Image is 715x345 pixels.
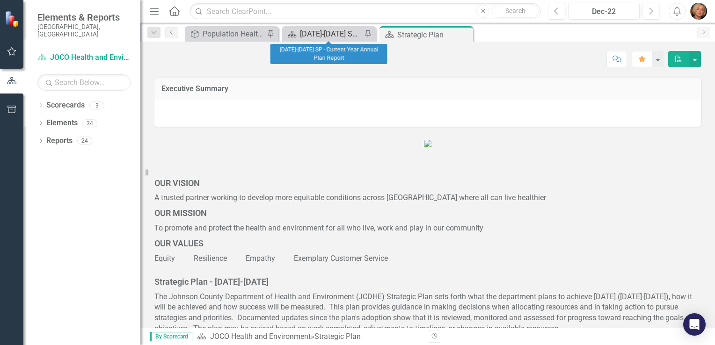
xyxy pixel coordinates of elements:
input: Search ClearPoint... [190,3,541,20]
strong: Strategic Plan - [DATE]-[DATE] [154,277,269,287]
span: By Scorecard [150,332,192,341]
strong: OUR MISSION [154,208,207,218]
button: Dec-22 [568,3,640,20]
small: [GEOGRAPHIC_DATA], [GEOGRAPHIC_DATA] [37,23,131,38]
h3: Executive Summary [161,85,694,93]
div: [DATE]-[DATE] SP - Current Year Annual Plan Report [300,28,362,40]
strong: OUR VISION [154,178,200,188]
a: JOCO Health and Environment [37,52,131,63]
div: [DATE]-[DATE] SP - Current Year Annual Plan Report [270,44,387,64]
a: Elements [46,118,78,129]
p: The Johnson County Department of Health and Environment (JCDHE) Strategic Plan sets forth what th... [154,290,701,336]
a: Reports [46,136,73,146]
div: Strategic Plan [314,332,361,341]
div: Dec-22 [571,6,636,17]
span: OUR VALUES [154,238,204,248]
img: ClearPoint Strategy [5,11,21,27]
span: Elements & Reports [37,12,131,23]
div: Strategic Plan [397,29,471,41]
div: 24 [77,137,92,145]
p: To promote and protect the health and environment for all who live, work and play in our community [154,221,701,236]
div: Open Intercom Messenger [683,313,706,336]
p: Equity Resilience Empathy Exemplary Customer Service [154,252,701,264]
p: A trusted partner working to develop more equitable conditions across [GEOGRAPHIC_DATA] where all... [154,191,701,205]
a: JOCO Health and Environment [210,332,311,341]
div: 3 [89,101,104,109]
a: [DATE]-[DATE] SP - Current Year Annual Plan Report [285,28,362,40]
input: Search Below... [37,74,131,91]
div: » [197,331,421,342]
a: Population Health - Health Equity [187,28,264,40]
div: 34 [82,119,97,127]
div: Population Health - Health Equity [203,28,264,40]
img: JCDHE%20Logo%20(2).JPG [424,140,431,147]
span: Search [505,7,525,14]
button: Search [492,5,539,18]
img: Valorie Carson [690,3,707,20]
a: Scorecards [46,100,85,111]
